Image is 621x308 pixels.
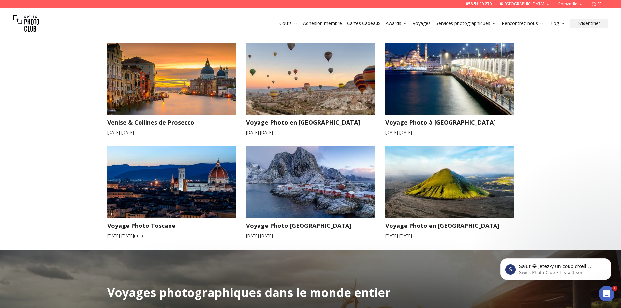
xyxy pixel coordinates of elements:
button: Adhésion membre [301,19,345,28]
small: [DATE] - [DATE] [246,233,375,239]
img: Voyage Photo en Islande [379,142,520,222]
a: Voyage Photo en CappadoceVoyage Photo en [GEOGRAPHIC_DATA][DATE]-[DATE] [246,43,375,136]
a: Adhésion membre [303,20,342,27]
h3: Voyage Photo [GEOGRAPHIC_DATA] [246,221,375,230]
small: [DATE] - [DATE] [385,233,514,239]
button: Rencontrez-nous [499,19,547,28]
a: Voyage Photo à IstanbulVoyage Photo à [GEOGRAPHIC_DATA][DATE]-[DATE] [385,43,514,136]
h2: Voyages photographiques dans le monde entier [107,286,391,299]
img: Venise & Collines de Prosecco [101,39,242,119]
a: Voyage Photo Îles LofotenVoyage Photo [GEOGRAPHIC_DATA][DATE]-[DATE] [246,146,375,239]
a: Cours [279,20,298,27]
img: Voyage Photo Îles Lofoten [240,142,381,222]
img: Voyage Photo à Istanbul [379,39,520,119]
a: Voyages [413,20,431,27]
small: [DATE] - [DATE] ( + 1 ) [107,233,236,239]
button: Services photographiques [433,19,499,28]
h3: Voyage Photo Toscane [107,221,236,230]
button: Awards [383,19,410,28]
h3: Voyage Photo en [GEOGRAPHIC_DATA] [385,221,514,230]
span: 1 [612,286,617,291]
small: [DATE] - [DATE] [385,129,514,136]
h3: Voyage Photo en [GEOGRAPHIC_DATA] [246,118,375,127]
small: [DATE] - [DATE] [246,129,375,136]
a: 058 51 00 270 [466,1,492,7]
button: Cours [277,19,301,28]
button: Voyages [410,19,433,28]
h3: Voyage Photo à [GEOGRAPHIC_DATA] [385,118,514,127]
button: S'identifier [570,19,608,28]
a: Awards [386,20,407,27]
img: Voyage Photo Toscane [101,142,242,222]
a: Blog [549,20,565,27]
a: Venise & Collines de ProseccoVenise & Collines de Prosecco[DATE]-[DATE] [107,43,236,136]
button: Cartes Cadeaux [345,19,383,28]
a: Voyage Photo ToscaneVoyage Photo Toscane[DATE]-[DATE]( +1 ) [107,146,236,239]
img: Swiss photo club [13,10,39,37]
small: [DATE] - [DATE] [107,129,236,136]
iframe: Intercom notifications message [491,245,621,290]
a: Cartes Cadeaux [347,20,380,27]
img: Voyage Photo en Cappadoce [240,39,381,119]
a: Services photographiques [436,20,496,27]
h3: Venise & Collines de Prosecco [107,118,236,127]
a: Voyage Photo en IslandeVoyage Photo en [GEOGRAPHIC_DATA][DATE]-[DATE] [385,146,514,239]
a: Rencontrez-nous [502,20,544,27]
iframe: Intercom live chat [599,286,614,301]
button: Blog [547,19,568,28]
